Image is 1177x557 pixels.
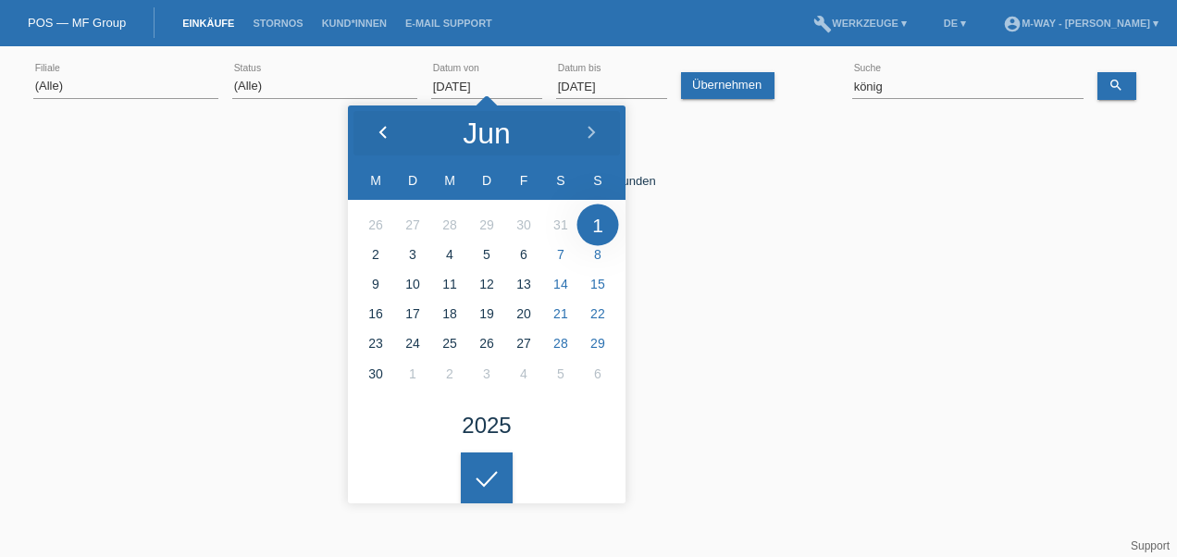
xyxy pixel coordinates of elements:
[813,15,832,33] i: build
[1003,15,1022,33] i: account_circle
[804,18,916,29] a: buildWerkzeuge ▾
[173,18,243,29] a: Einkäufe
[994,18,1168,29] a: account_circlem-way - [PERSON_NAME] ▾
[681,72,774,99] a: Übernehmen
[462,415,511,437] div: 2025
[28,16,126,30] a: POS — MF Group
[463,118,511,148] div: Jun
[313,18,396,29] a: Kund*innen
[33,146,1144,188] div: Keine Einkäufe gefunden
[1109,78,1123,93] i: search
[1097,72,1136,100] a: search
[243,18,312,29] a: Stornos
[935,18,975,29] a: DE ▾
[1131,539,1170,552] a: Support
[396,18,502,29] a: E-Mail Support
